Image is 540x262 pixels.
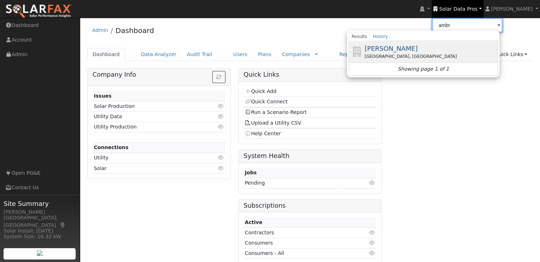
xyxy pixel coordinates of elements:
[245,99,287,104] a: Quick Connect
[60,222,66,228] a: Map
[4,214,76,229] div: [GEOGRAPHIC_DATA], [GEOGRAPHIC_DATA]
[182,48,217,61] a: Audit Trail
[244,152,376,160] h5: System Health
[228,48,253,61] a: Users
[93,122,204,132] td: Utility Production
[218,166,224,171] i: Click to view
[244,248,353,258] td: Consumers - All
[245,131,281,136] a: Help Center
[93,71,225,78] h5: Company Info
[369,230,375,235] i: Click to view
[93,101,204,111] td: Solar Production
[282,51,310,57] a: Companies
[244,202,376,209] h5: Subscriptions
[245,88,276,94] a: Quick Add
[349,32,370,41] a: Results
[218,114,224,119] i: Click to view
[334,48,364,61] a: Reports
[369,251,375,256] i: Click to view
[439,6,478,12] span: Solar Data Pros
[365,45,418,52] span: [PERSON_NAME]
[370,32,391,41] a: History
[369,240,375,245] i: Click to view
[5,4,72,19] img: SolarFax
[93,153,204,163] td: Utility
[489,48,533,61] a: Quick Links
[94,93,111,99] strong: Issues
[244,228,353,238] td: Contractors
[218,124,224,129] i: Click to view
[244,238,353,248] td: Consumers
[136,48,182,61] a: Data Analyzer
[398,65,449,73] i: Showing page 1 of 1
[94,144,129,150] strong: Connections
[253,48,277,61] a: Plans
[244,178,339,188] td: Pending
[37,250,43,256] img: retrieve
[93,163,204,174] td: Solar
[245,219,262,225] strong: Active
[245,120,301,126] a: Upload a Utility CSV
[87,48,125,61] a: Dashboard
[218,104,224,109] i: Click to view
[369,180,375,185] i: Click to view
[245,109,307,115] a: Run a Scenario Report
[244,71,376,78] h5: Quick Links
[245,170,256,175] strong: Jobs
[4,233,76,240] div: System Size: 16.32 kW
[491,6,533,12] span: [PERSON_NAME]
[365,53,496,60] div: [GEOGRAPHIC_DATA], [GEOGRAPHIC_DATA]
[93,111,204,122] td: Utility Data
[4,208,76,216] div: [PERSON_NAME]
[4,199,76,208] span: Site Summary
[115,26,154,35] a: Dashboard
[92,27,108,33] a: Admin
[218,155,224,160] i: Click to view
[4,227,76,235] div: Solar Install: [DATE]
